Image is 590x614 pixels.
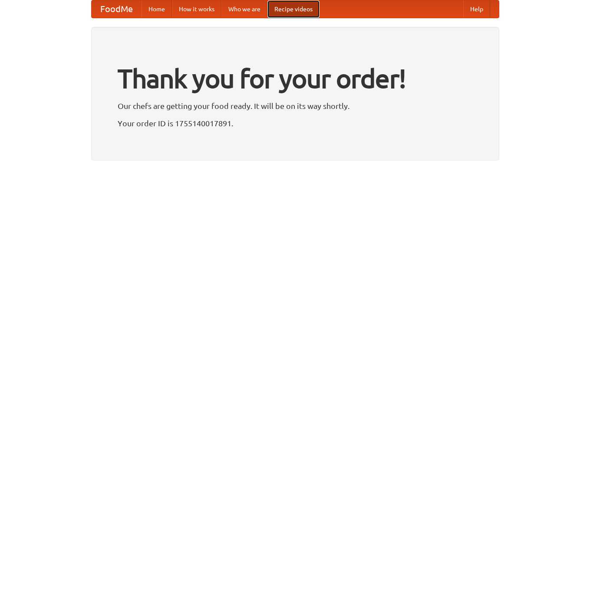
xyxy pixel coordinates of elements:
[142,0,172,18] a: Home
[118,117,473,130] p: Your order ID is 1755140017891.
[172,0,221,18] a: How it works
[267,0,320,18] a: Recipe videos
[463,0,490,18] a: Help
[118,99,473,112] p: Our chefs are getting your food ready. It will be on its way shortly.
[92,0,142,18] a: FoodMe
[118,58,473,99] h1: Thank you for your order!
[221,0,267,18] a: Who we are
